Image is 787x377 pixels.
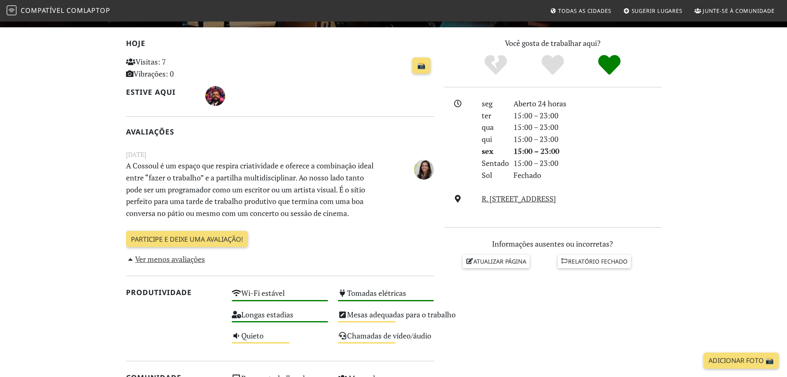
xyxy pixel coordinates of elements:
[7,5,17,15] img: Compatível com laptop
[126,127,174,137] font: Avaliações
[135,254,205,264] font: Ver menos avaliações
[126,287,192,297] font: Produtividade
[514,122,559,132] font: 15:00 – 23:00
[126,161,373,218] font: A Cossoul é um espaço que respira criatividade e oferece a combinação ideal entre “fazer o trabal...
[126,150,146,159] font: [DATE]
[467,54,524,77] div: Não
[83,6,110,15] font: laptop
[709,356,774,365] font: Adicionar foto 📸
[131,235,243,244] font: Participe e deixe uma avaliação!
[414,163,434,173] span: Ana Afonso
[126,231,248,247] a: Participe e deixe uma avaliação!
[482,98,492,108] font: seg
[505,38,601,48] font: Você gosta de trabalhar aqui?
[581,54,638,77] div: Definitivamente!
[482,158,509,168] font: Sentado
[412,58,430,74] a: 📸
[126,38,145,48] font: Hoje
[205,90,225,100] span: Pedro Moura
[632,7,683,14] font: Sugerir lugares
[568,257,628,265] font: Relatório fechado
[205,86,225,106] img: 6753-pedro.jpg
[126,254,205,264] a: Ver menos avaliações
[524,54,581,77] div: Sim
[482,194,556,204] a: R. [STREET_ADDRESS]
[463,255,530,268] a: Atualizar página
[482,122,494,132] font: qua
[417,61,426,70] font: 📸
[514,158,559,168] font: 15:00 – 23:00
[704,353,779,369] a: Adicionar foto 📸
[241,331,264,341] font: Quieto
[482,134,492,144] font: qui
[547,3,615,18] a: Todas as cidades
[691,3,778,18] a: Junte-se à comunidade
[514,146,559,156] font: 15:00 – 23:00
[21,6,83,15] font: Compatível com
[7,4,112,18] a: Compatível com laptop Compatível comlaptop
[414,160,434,180] img: 6752-ana.jpg
[514,110,559,120] font: 15:00 – 23:00
[473,257,526,265] font: Atualizar página
[482,110,491,120] font: ter
[347,310,456,319] font: Mesas adequadas para o trabalho
[347,331,431,341] font: Chamadas de vídeo/áudio
[482,146,493,156] font: sex
[492,239,613,249] font: Informações ausentes ou incorretas?
[136,57,166,67] font: Visitas: 7
[133,69,174,79] font: Vibrações: 0
[514,98,566,108] font: Aberto 24 horas
[482,170,492,180] font: Sol
[558,255,631,268] a: Relatório fechado
[514,170,541,180] font: Fechado
[514,134,559,144] font: 15:00 – 23:00
[620,3,686,18] a: Sugerir lugares
[126,87,176,97] font: Estive aqui
[241,288,285,298] font: Wi-Fi estável
[558,7,611,14] font: Todas as cidades
[703,7,775,14] font: Junte-se à comunidade
[241,310,293,319] font: Longas estadias
[347,288,406,298] font: Tomadas elétricas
